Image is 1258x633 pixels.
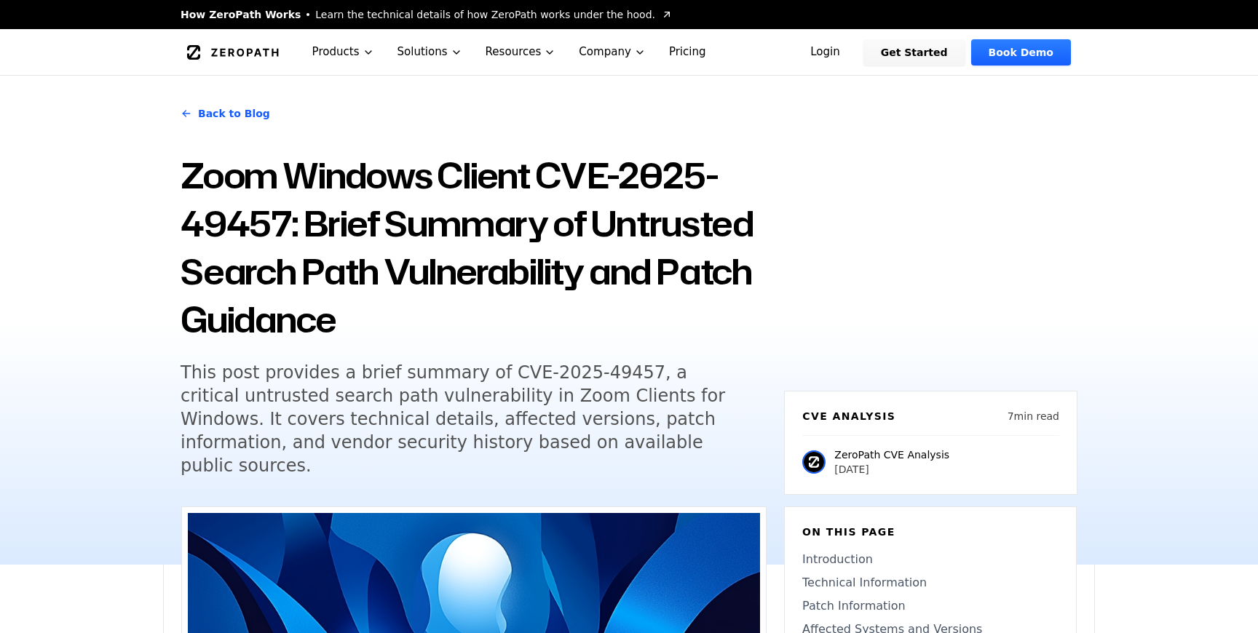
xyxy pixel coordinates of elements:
[163,29,1095,75] nav: Global
[863,39,965,65] a: Get Started
[181,151,767,343] h1: Zoom Windows Client CVE-2025-49457: Brief Summary of Untrusted Search Path Vulnerability and Patc...
[802,574,1059,592] a: Technical Information
[386,29,474,75] button: Solutions
[315,7,655,22] span: Learn the technical details of how ZeroPath works under the hood.
[802,597,1059,615] a: Patch Information
[657,29,718,75] a: Pricing
[567,29,657,75] button: Company
[971,39,1071,65] a: Book Demo
[474,29,568,75] button: Resources
[802,525,1059,539] h6: On this page
[1008,409,1059,423] p: 7 min read
[181,7,673,22] a: How ZeroPath WorksLearn the technical details of how ZeroPath works under the hood.
[802,409,895,423] h6: CVE Analysis
[181,93,270,134] a: Back to Blog
[181,361,740,477] h5: This post provides a brief summary of CVE-2025-49457, a critical untrusted search path vulnerabil...
[301,29,386,75] button: Products
[793,39,858,65] a: Login
[802,551,1059,568] a: Introduction
[802,450,826,474] img: ZeroPath CVE Analysis
[834,462,949,477] p: [DATE]
[834,447,949,462] p: ZeroPath CVE Analysis
[181,7,301,22] span: How ZeroPath Works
